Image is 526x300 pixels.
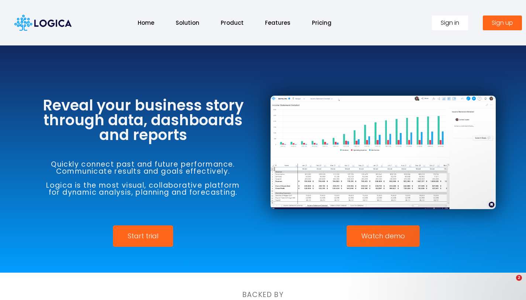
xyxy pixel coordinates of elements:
[64,291,463,298] h6: BACKED BY
[492,20,513,26] span: Sign up
[258,15,298,31] a: Features
[483,16,522,30] a: Sign up
[14,18,72,27] a: Logica
[213,15,251,31] a: Product
[501,275,519,293] iframe: Intercom live chat
[305,15,339,31] a: Pricing
[168,15,207,31] a: Solution
[14,15,72,31] img: Logica
[361,233,405,239] span: Watch demo
[31,161,256,196] h6: Quickly connect past and future performance. Communicate results and goals effectively. Logica is...
[432,16,468,30] a: Sign in
[113,225,173,247] a: Start trial
[347,225,420,247] a: Watch demo
[441,20,459,26] span: Sign in
[516,275,522,281] span: 2
[128,233,158,239] span: Start trial
[130,15,162,31] a: Home
[31,98,256,142] h3: Reveal your business story through data, dashboards and reports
